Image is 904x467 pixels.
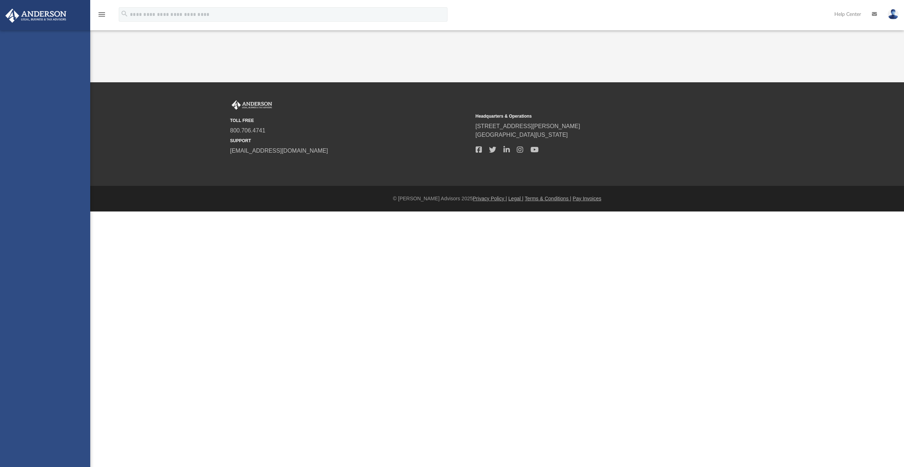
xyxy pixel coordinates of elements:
[97,14,106,19] a: menu
[573,196,601,201] a: Pay Invoices
[888,9,899,19] img: User Pic
[230,117,471,124] small: TOLL FREE
[230,148,328,154] a: [EMAIL_ADDRESS][DOMAIN_NAME]
[230,127,266,134] a: 800.706.4741
[476,132,568,138] a: [GEOGRAPHIC_DATA][US_STATE]
[230,138,471,144] small: SUPPORT
[230,100,274,110] img: Anderson Advisors Platinum Portal
[97,10,106,19] i: menu
[525,196,571,201] a: Terms & Conditions |
[90,195,904,202] div: © [PERSON_NAME] Advisors 2025
[476,113,716,119] small: Headquarters & Operations
[473,196,507,201] a: Privacy Policy |
[3,9,69,23] img: Anderson Advisors Platinum Portal
[121,10,128,18] i: search
[508,196,524,201] a: Legal |
[476,123,580,129] a: [STREET_ADDRESS][PERSON_NAME]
